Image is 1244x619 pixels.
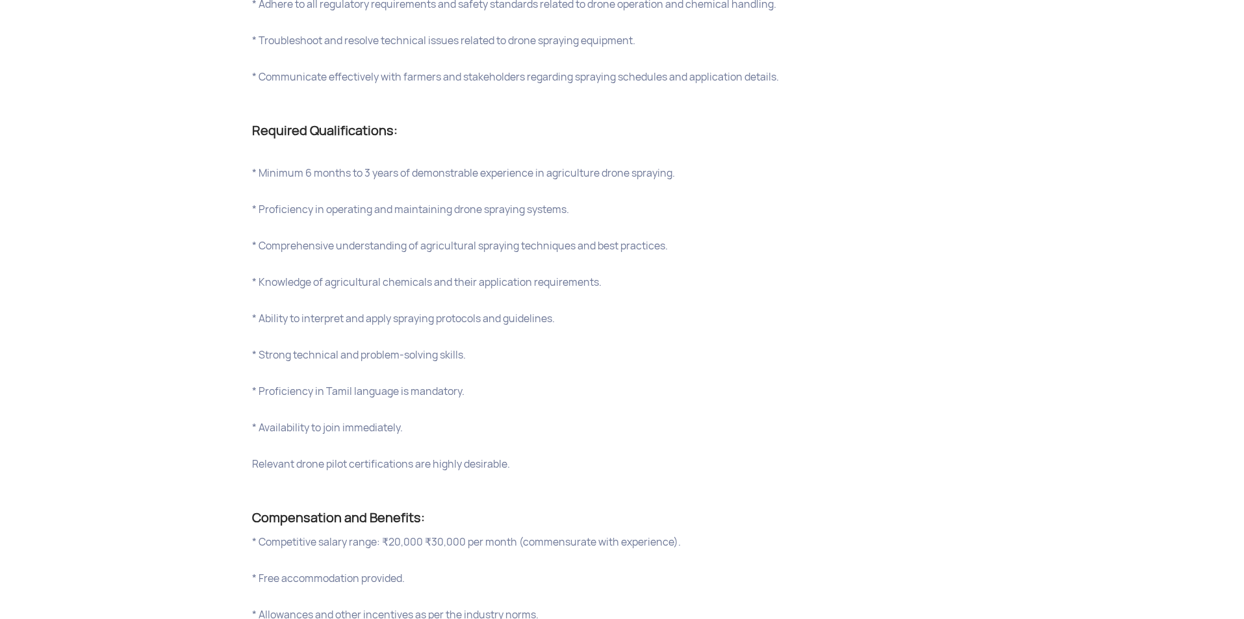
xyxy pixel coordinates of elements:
div: * Availability to join immediately. [252,419,993,437]
div: * Strong technical and problem-solving skills. [252,346,993,364]
div: * Communicate effectively with farmers and stakeholders regarding spraying schedules and applicat... [252,68,993,86]
div: Required Qualifications: [252,120,993,141]
div: * Competitive salary range: ₹20,000 ₹30,000 per month (commensurate with experience). [252,533,993,551]
div: * Minimum 6 months to 3 years of demonstrable experience in agriculture drone spraying. [252,164,993,183]
div: * Free accommodation provided. [252,570,993,588]
div: * Troubleshoot and resolve technical issues related to drone spraying equipment. [252,32,993,50]
div: * Ability to interpret and apply spraying protocols and guidelines. [252,310,993,328]
div: Compensation and Benefits: [252,507,993,528]
div: * Comprehensive understanding of agricultural spraying techniques and best practices. [252,237,993,255]
div: Relevant drone pilot certifications are highly desirable. [252,455,993,474]
div: * Proficiency in operating and maintaining drone spraying systems. [252,201,993,219]
div: * Proficiency in Tamil language is mandatory. [252,383,993,401]
div: * Knowledge of agricultural chemicals and their application requirements. [252,273,993,292]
